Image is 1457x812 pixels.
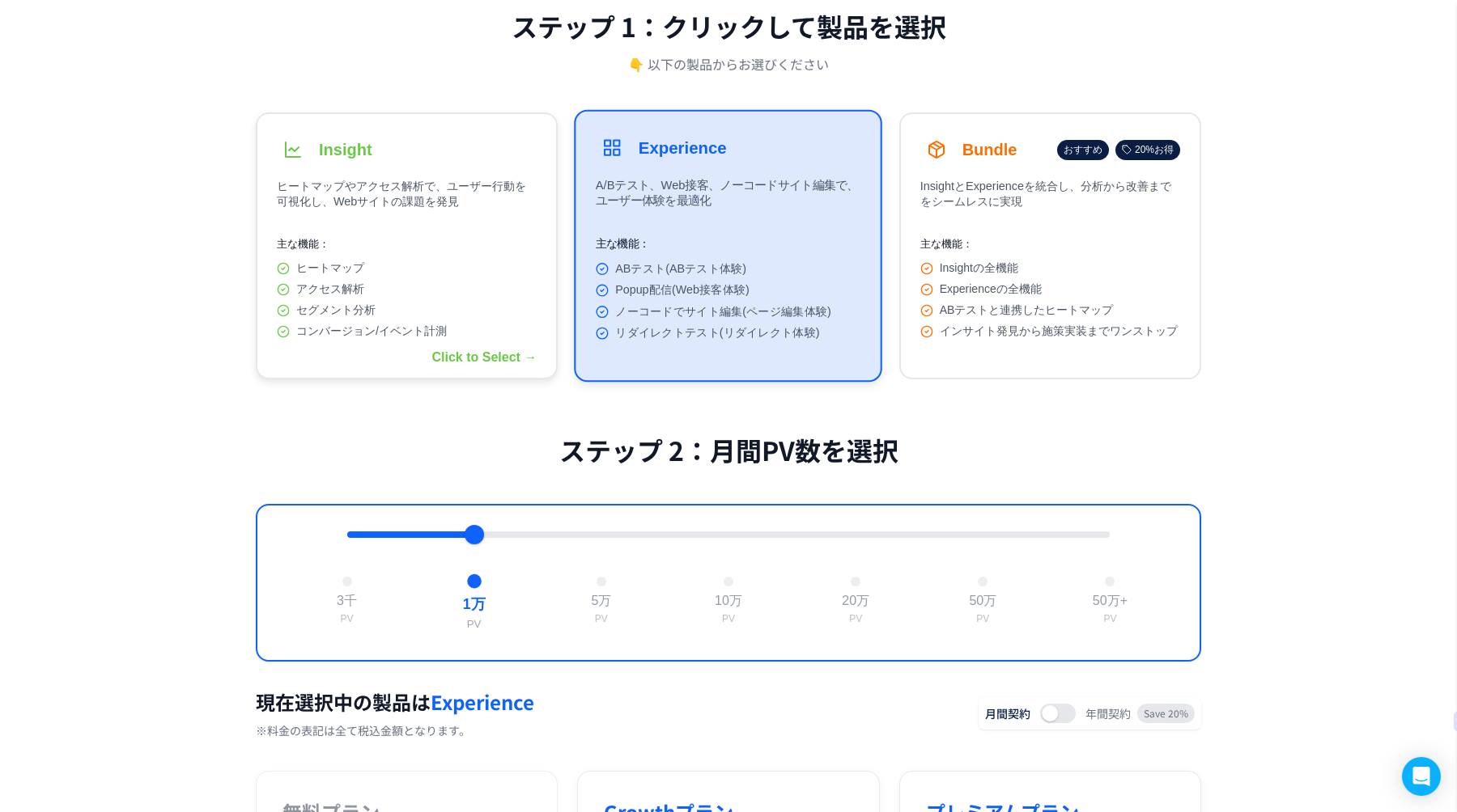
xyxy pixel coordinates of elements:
[277,237,537,252] p: 主な機能：
[296,282,364,297] span: アクセス解析
[1402,757,1441,796] div: Open Intercom Messenger
[1086,570,1134,631] button: 50万+PV
[1085,705,1131,721] span: 年間契約
[1057,140,1109,160] div: おすすめ
[920,179,1180,218] p: InsightとExperienceを統合し、分析から改善までをシームレスに実現
[595,613,608,624] div: PV
[940,282,1042,297] span: Experienceの全機能
[456,567,492,637] button: 1万PV
[559,431,898,468] h2: ステップ 2：月間PV数を選択
[1115,140,1180,160] div: 20%お得
[616,261,747,276] span: ABテスト(ABテスト体験)
[296,324,447,339] span: コンバージョン/イベント計測
[296,261,364,276] span: ヒートマップ
[584,570,618,631] button: 5万PV
[616,283,750,298] span: Popup配信(Web接客体験)
[596,177,861,217] p: A/Bテスト、Web接客、ノーコードサイト編集で、ユーザー体験を最適化
[639,138,727,157] h3: Experience
[591,593,611,610] div: 5万
[341,613,354,624] div: PV
[256,722,953,738] p: ※料金の表記は全て税込金額となります。
[835,570,876,631] button: 20万PV
[616,326,820,340] span: リダイレクトテスト(リダイレクト体験)
[985,705,1030,721] span: 月間契約
[899,112,1201,379] button: Bundleおすすめ20%お得InsightとExperienceを統合し、分析から改善までをシームレスに実現主な機能：Insightの全機能Experienceの全機能ABテストと連携したヒー...
[319,141,372,159] h3: Insight
[277,179,537,218] p: ヒートマップやアクセス解析で、ユーザー行動を可視化し、Webサイトの課題を発見
[431,687,534,716] span: Experience
[715,593,742,610] div: 10万
[1093,593,1128,610] div: 50万+
[256,687,953,716] h2: 現在選択中の製品は
[337,593,357,610] div: 3千
[962,141,1017,159] h3: Bundle
[467,618,482,630] div: PV
[432,350,537,365] div: Click to Select →
[708,570,749,631] button: 10万PV
[463,595,485,614] div: 1万
[842,593,869,610] div: 20万
[722,613,735,624] div: PV
[256,112,558,379] button: Insightヒートマップやアクセス解析で、ユーザー行動を可視化し、Webサイトの課題を発見主な機能：ヒートマップアクセス解析セグメント分析コンバージョン/イベント計測Click to Sele...
[940,324,1178,339] span: インサイト発見から施策実装までワンストップ
[962,570,1003,631] button: 50万PV
[512,7,946,44] h2: ステップ 1：クリックして製品を選択
[296,303,376,318] span: セグメント分析
[1103,613,1116,624] div: PV
[616,304,832,319] span: ノーコードでサイト編集(ページ編集体験)
[940,261,1018,276] span: Insightの全機能
[976,613,989,624] div: PV
[969,593,996,610] div: 50万
[920,237,1180,252] p: 主な機能：
[628,54,829,74] p: 👇 以下の製品からお選びください
[849,613,862,624] div: PV
[575,110,883,383] button: ExperienceA/Bテスト、Web接客、ノーコードサイト編集で、ユーザー体験を最適化主な機能：ABテスト(ABテスト体験)Popup配信(Web接客体験)ノーコードでサイト編集(ページ編集...
[940,303,1114,318] span: ABテストと連携したヒートマップ
[330,570,363,631] button: 3千PV
[596,237,861,252] p: 主な機能：
[1137,704,1195,723] span: Save 20%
